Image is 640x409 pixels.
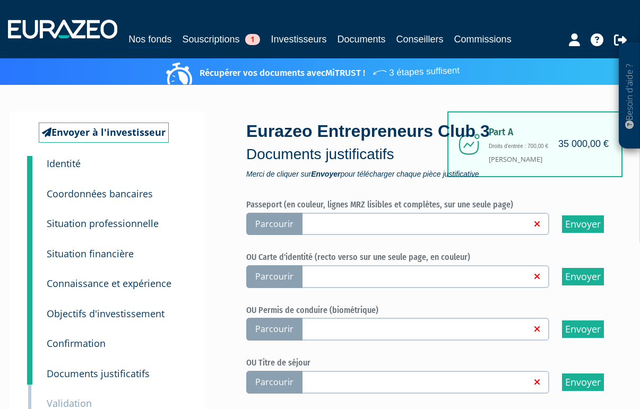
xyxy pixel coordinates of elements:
[169,61,460,80] p: Récupérer vos documents avec
[27,321,32,354] a: 7
[47,217,159,230] small: Situation professionnelle
[47,337,106,350] small: Confirmation
[325,67,365,79] a: MiTRUST !
[246,213,302,236] span: Parcourir
[338,32,386,47] a: Documents
[624,48,636,144] p: Besoin d'aide ?
[47,157,81,170] small: Identité
[562,215,604,233] input: Envoyer
[47,307,165,320] small: Objectifs d'investissement
[47,367,150,380] small: Documents justificatifs
[27,172,32,205] a: 2
[27,262,32,294] a: 5
[311,170,340,178] strong: Envoyer
[371,58,460,80] span: 3 étapes suffisent
[246,119,492,178] div: Eurazeo Entrepreneurs Club 3
[246,170,492,178] span: Merci de cliquer sur pour télécharger chaque pièce justificative
[27,352,32,385] a: 8
[27,202,32,234] a: 3
[8,20,117,39] img: 1732889491-logotype_eurazeo_blanc_rvb.png
[562,320,604,338] input: Envoyer
[271,32,326,47] a: Investisseurs
[246,265,302,288] span: Parcourir
[562,268,604,285] input: Envoyer
[246,358,625,368] h6: OU Titre de séjour
[182,32,260,47] a: Souscriptions1
[396,32,444,47] a: Conseillers
[27,292,32,325] a: 6
[245,34,260,45] span: 1
[246,144,492,165] p: Documents justificatifs
[454,32,512,47] a: Commissions
[47,187,153,200] small: Coordonnées bancaires
[128,32,171,48] a: Nos fonds
[246,318,302,341] span: Parcourir
[246,253,625,262] h6: OU Carte d'identité (recto verso sur une seule page, en couleur)
[39,123,169,143] a: Envoyer à l'investisseur
[246,306,625,315] h6: OU Permis de conduire (biométrique)
[27,156,32,177] a: 1
[47,247,134,260] small: Situation financière
[246,200,625,210] h6: Passeport (en couleur, lignes MRZ lisibles et complètes, sur une seule page)
[27,232,32,265] a: 4
[246,371,302,394] span: Parcourir
[47,277,171,290] small: Connaissance et expérience
[562,373,604,391] input: Envoyer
